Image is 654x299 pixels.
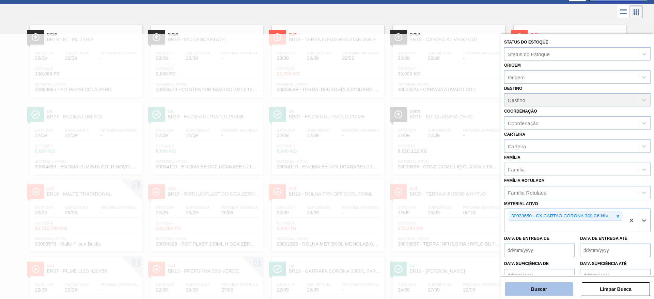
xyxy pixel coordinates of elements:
img: Ícone [273,33,282,41]
div: 30033650 - CX CARTAO CORONA 330 C6 NIV24 [509,212,614,220]
a: ÍconeOverBR16 - CARVAO ATIVADO CG1Data out22/09Suficiência22/09Próxima Entrega-Estoque30,000 KGMa... [388,20,509,97]
a: ÍconeOutBR19 - TERRA INFUSORIA STANDARDData out22/09Suficiência22/09Próxima Entrega22/09Estoque22... [267,20,388,97]
label: Família [504,155,520,160]
input: dd/mm/yyyy [580,269,651,282]
div: Coordenação [508,120,539,126]
span: Over [168,32,260,36]
div: Carteira [508,143,526,149]
div: Visão em Cards [630,5,643,18]
label: Coordenação [504,109,537,114]
span: Out [531,32,623,36]
label: Origem [504,63,521,68]
label: Material ativo [504,201,538,206]
img: Ícone [31,33,40,41]
label: Status do Estoque [504,40,548,45]
div: Visão em Lista [617,5,630,18]
span: Over [47,32,139,36]
a: ÍconeOverBR19 - KIT PC ZEROData out22/09Suficiência22/09Próxima Entrega-Estoque136,000 PCMaterial... [25,20,146,97]
span: Over [410,32,502,36]
label: Data de Entrega de [504,236,549,241]
div: Família [508,166,525,172]
a: ÍconeOutBR19 - PVPP DESCARTAVELData out22/09Suficiência22/09Próxima Entrega-Estoque400,000 KGMate... [509,20,629,97]
div: Status do Estoque [508,51,550,57]
input: dd/mm/yyyy [504,244,575,257]
label: Data de Entrega até [580,236,627,241]
a: ÍconeOverBR19 - IBC DESCARTÁVELData out22/09Suficiência22/09Próxima Entrega-Estoque2,000 PCMateri... [146,20,267,97]
label: Data suficiência até [580,261,627,266]
label: Destino [504,86,522,91]
div: Origem [508,74,525,80]
input: dd/mm/yyyy [504,269,575,282]
label: Data suficiência de [504,261,549,266]
input: dd/mm/yyyy [580,244,651,257]
span: Out [289,32,381,36]
div: Família Rotulada [508,189,546,195]
label: Família Rotulada [504,178,544,183]
img: Ícone [394,33,403,41]
label: Carteira [504,132,525,137]
img: Ícone [515,33,524,41]
img: Ícone [152,33,161,41]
